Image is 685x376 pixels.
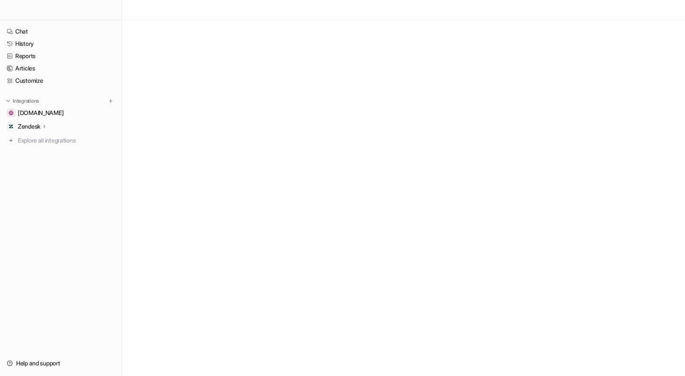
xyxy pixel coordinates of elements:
span: Explore all integrations [18,134,115,147]
a: gridwise.io[DOMAIN_NAME] [3,107,118,119]
img: menu_add.svg [108,98,114,104]
p: Integrations [13,98,39,104]
span: [DOMAIN_NAME] [18,109,64,117]
img: expand menu [5,98,11,104]
a: Chat [3,25,118,37]
a: Explore all integrations [3,135,118,146]
a: Help and support [3,357,118,369]
img: gridwise.io [8,110,14,115]
p: Zendesk [18,122,40,131]
img: Zendesk [8,124,14,129]
img: explore all integrations [7,136,15,145]
button: Integrations [3,97,42,105]
a: Reports [3,50,118,62]
a: Customize [3,75,118,87]
a: Articles [3,62,118,74]
a: History [3,38,118,50]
